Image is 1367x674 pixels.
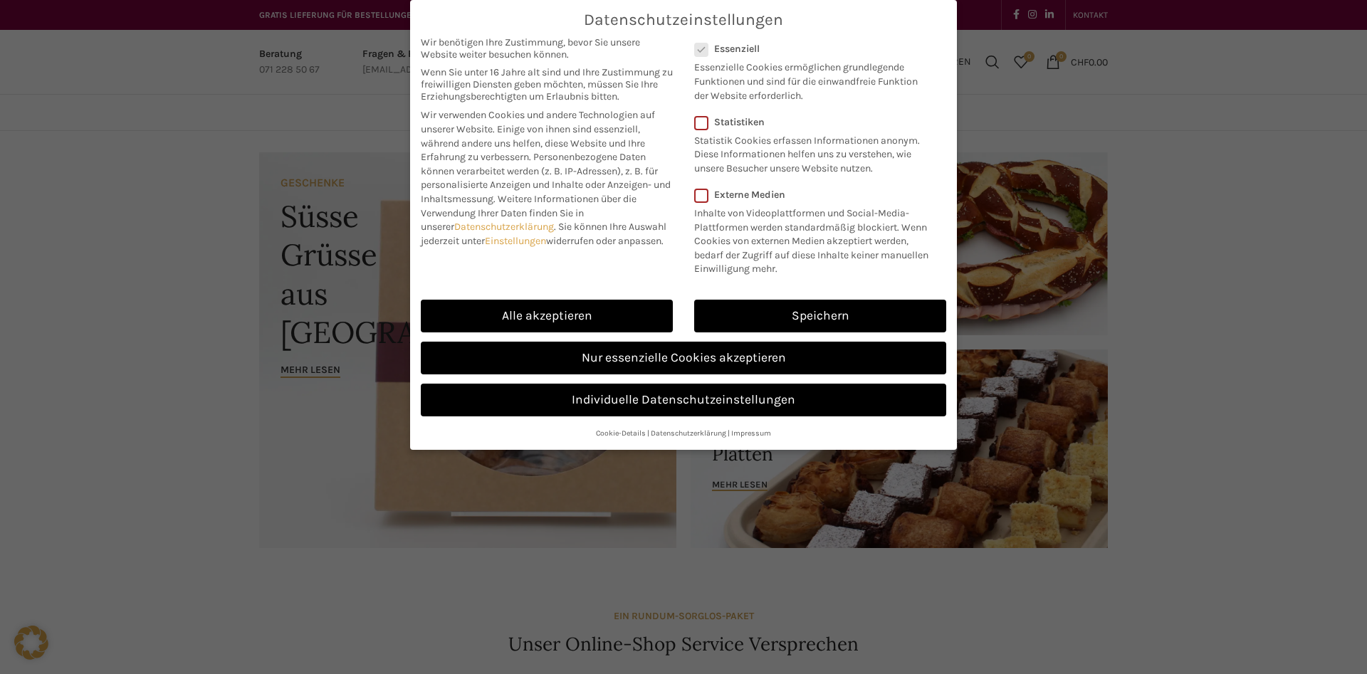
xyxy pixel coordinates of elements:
span: Wir verwenden Cookies und andere Technologien auf unserer Website. Einige von ihnen sind essenzie... [421,109,655,163]
a: Alle akzeptieren [421,300,673,332]
span: Weitere Informationen über die Verwendung Ihrer Daten finden Sie in unserer . [421,193,637,233]
span: Wir benötigen Ihre Zustimmung, bevor Sie unsere Website weiter besuchen können. [421,36,673,60]
a: Nur essenzielle Cookies akzeptieren [421,342,946,374]
span: Datenschutzeinstellungen [584,11,783,29]
a: Cookie-Details [596,428,646,438]
p: Essenzielle Cookies ermöglichen grundlegende Funktionen und sind für die einwandfreie Funktion de... [694,55,928,102]
a: Speichern [694,300,946,332]
label: Statistiken [694,116,928,128]
a: Impressum [731,428,771,438]
a: Einstellungen [485,235,546,247]
span: Personenbezogene Daten können verarbeitet werden (z. B. IP-Adressen), z. B. für personalisierte A... [421,151,671,205]
label: Externe Medien [694,189,937,201]
a: Datenschutzerklärung [454,221,554,233]
span: Sie können Ihre Auswahl jederzeit unter widerrufen oder anpassen. [421,221,666,247]
a: Individuelle Datenschutzeinstellungen [421,384,946,416]
p: Statistik Cookies erfassen Informationen anonym. Diese Informationen helfen uns zu verstehen, wie... [694,128,928,176]
span: Wenn Sie unter 16 Jahre alt sind und Ihre Zustimmung zu freiwilligen Diensten geben möchten, müss... [421,66,673,102]
a: Datenschutzerklärung [651,428,726,438]
p: Inhalte von Videoplattformen und Social-Media-Plattformen werden standardmäßig blockiert. Wenn Co... [694,201,937,276]
label: Essenziell [694,43,928,55]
